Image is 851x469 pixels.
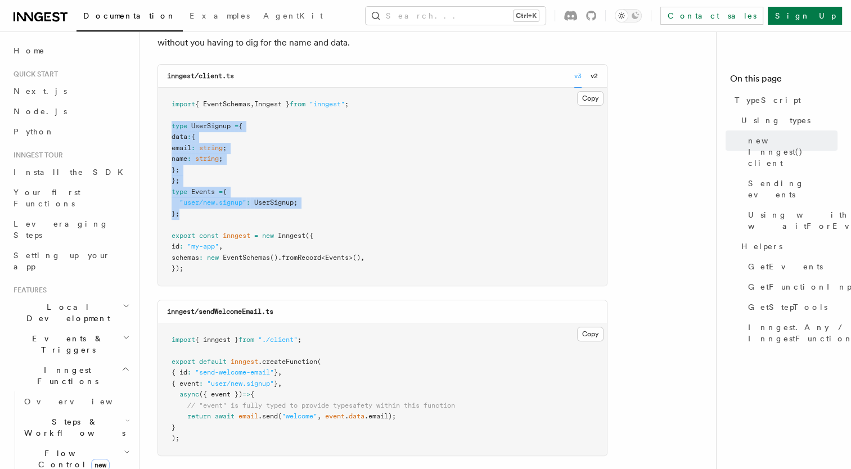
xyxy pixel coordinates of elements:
[768,7,842,25] a: Sign Up
[83,11,176,20] span: Documentation
[24,397,140,406] span: Overview
[254,100,290,108] span: Inngest }
[172,368,187,376] span: { id
[219,155,223,163] span: ;
[172,232,195,240] span: export
[9,121,132,142] a: Python
[254,199,294,206] span: UserSignup
[278,232,305,240] span: Inngest
[172,100,195,108] span: import
[172,336,195,344] span: import
[345,100,349,108] span: ;
[172,188,187,196] span: type
[9,364,121,387] span: Inngest Functions
[9,333,123,355] span: Events & Triggers
[278,254,321,261] span: .fromRecord
[246,199,250,206] span: :
[13,168,130,177] span: Install the SDK
[744,297,838,317] a: GetStepTools
[262,232,274,240] span: new
[258,336,298,344] span: "./client"
[13,127,55,136] span: Python
[179,242,183,250] span: :
[195,155,219,163] span: string
[9,70,58,79] span: Quick start
[172,254,199,261] span: schemas
[591,65,598,88] button: v2
[9,214,132,245] a: Leveraging Steps
[256,3,330,30] a: AgentKit
[349,254,361,261] span: >()
[741,115,811,126] span: Using types
[172,155,187,163] span: name
[191,133,195,141] span: {
[615,9,642,22] button: Toggle dark mode
[187,155,191,163] span: :
[737,110,838,130] a: Using types
[187,133,191,141] span: :
[274,380,278,387] span: }
[250,390,254,398] span: {
[195,368,274,376] span: "send-welcome-email"
[199,232,219,240] span: const
[741,241,782,252] span: Helpers
[13,87,67,96] span: Next.js
[9,301,123,324] span: Local Development
[191,122,231,130] span: UserSignup
[20,391,132,412] a: Overview
[744,277,838,297] a: GetFunctionInput
[317,412,321,420] span: ,
[157,19,607,51] p: This comes with powerful inference; we autocomplete your event names when selecting what to react...
[9,360,132,391] button: Inngest Functions
[735,94,801,106] span: TypeScript
[325,412,345,420] span: event
[730,90,838,110] a: TypeScript
[309,100,345,108] span: "inngest"
[9,40,132,61] a: Home
[187,368,191,376] span: :
[9,328,132,360] button: Events & Triggers
[167,308,273,315] code: inngest/sendWelcomeEmail.ts
[13,107,67,116] span: Node.js
[172,133,187,141] span: data
[231,358,258,366] span: inngest
[744,130,838,173] a: new Inngest() client
[235,122,238,130] span: =
[172,166,179,174] span: };
[294,199,298,206] span: ;
[179,199,246,206] span: "user/new.signup"
[183,3,256,30] a: Examples
[219,242,223,250] span: ,
[345,412,349,420] span: .
[195,100,250,108] span: { EventSchemas
[238,122,242,130] span: {
[730,72,838,90] h4: On this page
[187,402,455,409] span: // "event" is fully typed to provide typesafety within this function
[258,412,278,420] span: .send
[317,358,321,366] span: (
[179,390,199,398] span: async
[9,101,132,121] a: Node.js
[577,327,604,341] button: Copy
[223,232,250,240] span: inngest
[20,412,132,443] button: Steps & Workflows
[9,151,63,160] span: Inngest tour
[199,254,203,261] span: :
[172,177,179,184] span: };
[9,182,132,214] a: Your first Functions
[13,219,109,240] span: Leveraging Steps
[215,412,235,420] span: await
[238,336,254,344] span: from
[20,416,125,439] span: Steps & Workflows
[223,254,270,261] span: EventSchemas
[366,7,546,25] button: Search...Ctrl+K
[744,317,838,349] a: Inngest.Any / InngestFunction.Any
[274,368,278,376] span: }
[278,412,282,420] span: (
[9,286,47,295] span: Features
[13,45,45,56] span: Home
[361,254,364,261] span: ,
[349,412,364,420] span: data
[305,232,313,240] span: ({
[574,65,582,88] button: v3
